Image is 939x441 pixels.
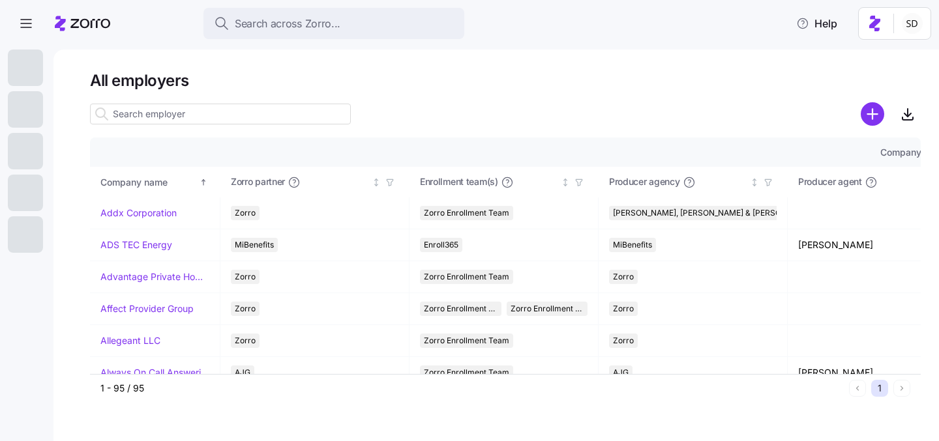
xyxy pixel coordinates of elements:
button: Help [786,10,848,36]
span: Zorro [235,206,256,220]
span: Zorro Enrollment Team [424,206,509,220]
span: Producer agent [798,176,862,189]
span: Enroll365 [424,238,458,252]
span: AJG [235,365,250,380]
span: Zorro partner [231,176,285,189]
input: Search employer [90,104,351,124]
button: 1 [871,380,888,397]
th: Company nameSorted ascending [90,167,220,197]
span: Zorro [235,302,256,316]
span: Zorro Enrollment Team [424,334,509,348]
span: Zorro Enrollment Team [424,365,509,380]
span: AJG [613,365,629,380]
a: Affect Provider Group [100,302,194,315]
div: Not sorted [561,178,570,187]
button: Previous page [849,380,866,397]
span: Help [796,16,837,31]
th: Producer agencyNot sorted [599,167,788,197]
a: Advantage Private Home Care [100,270,209,283]
a: Always On Call Answering Service [100,366,209,379]
span: Zorro [613,302,634,316]
span: Enrollment team(s) [420,176,498,189]
span: Zorro Enrollment Team [424,302,498,316]
span: Zorro Enrollment Experts [511,302,584,316]
button: Search across Zorro... [203,8,464,39]
h1: All employers [90,70,921,91]
div: Company name [100,175,197,190]
span: MiBenefits [613,238,652,252]
span: Zorro [613,334,634,348]
th: Enrollment team(s)Not sorted [410,167,599,197]
th: Zorro partnerNot sorted [220,167,410,197]
span: Search across Zorro... [235,16,340,32]
span: Producer agency [609,176,680,189]
div: Sorted ascending [199,178,208,187]
svg: add icon [861,102,884,126]
a: Allegeant LLC [100,334,160,347]
span: Zorro [235,270,256,284]
button: Next page [893,380,910,397]
span: Zorro [235,334,256,348]
a: ADS TEC Energy [100,238,172,251]
img: 038087f1531ae87852c32fa7be65e69b [902,13,923,34]
span: [PERSON_NAME], [PERSON_NAME] & [PERSON_NAME] [613,206,816,220]
a: Addx Corporation [100,206,177,220]
div: Not sorted [750,178,759,187]
div: Not sorted [372,178,381,187]
span: MiBenefits [235,238,274,252]
div: 1 - 95 / 95 [100,382,844,395]
span: Zorro [613,270,634,284]
span: Zorro Enrollment Team [424,270,509,284]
